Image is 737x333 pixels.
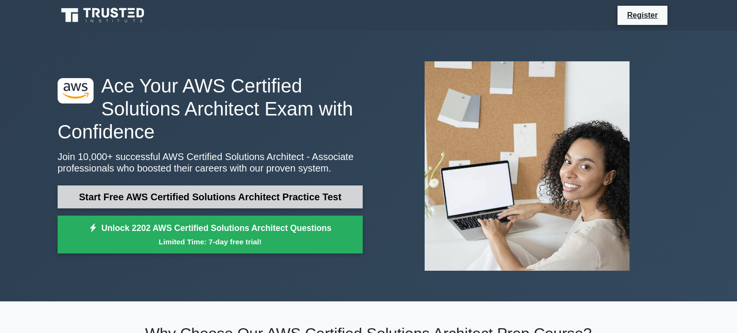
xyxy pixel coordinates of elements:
a: Unlock 2202 AWS Certified Solutions Architect QuestionsLimited Time: 7-day free trial! [58,216,363,254]
a: Register [621,9,664,21]
h1: Ace Your AWS Certified Solutions Architect Exam with Confidence [58,74,363,143]
p: Join 10,000+ successful AWS Certified Solutions Architect - Associate professionals who boosted t... [58,151,363,174]
a: Start Free AWS Certified Solutions Architect Practice Test [58,185,363,208]
small: Limited Time: 7-day free trial! [70,236,351,247]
